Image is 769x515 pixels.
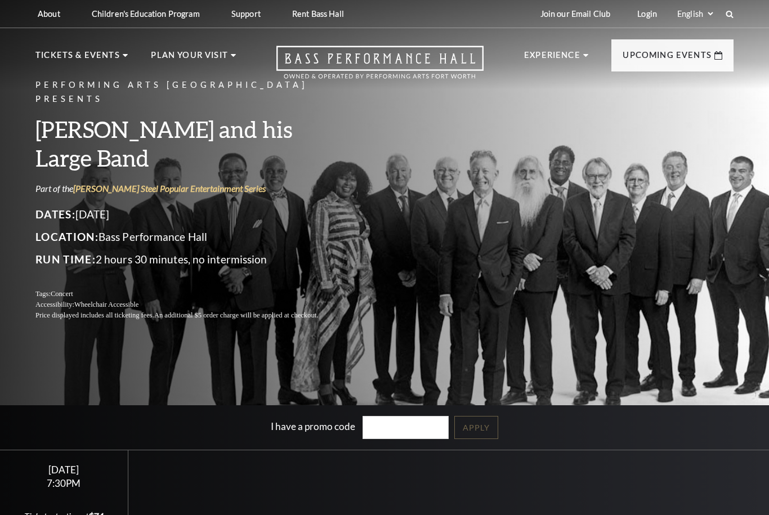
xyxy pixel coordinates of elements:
p: Plan Your Visit [151,48,228,69]
p: Rent Bass Hall [292,9,344,19]
p: Support [231,9,261,19]
div: 7:30PM [14,478,114,488]
label: I have a promo code [271,420,355,432]
div: [DATE] [14,464,114,476]
a: [PERSON_NAME] Steel Popular Entertainment Series [73,183,266,194]
span: Location: [35,230,99,243]
p: Accessibility: [35,299,345,310]
h3: [PERSON_NAME] and his Large Band [35,115,345,172]
p: 2 hours 30 minutes, no intermission [35,250,345,268]
select: Select: [675,8,715,19]
span: An additional $5 order charge will be applied at checkout. [154,311,318,319]
p: Performing Arts [GEOGRAPHIC_DATA] Presents [35,78,345,106]
p: Upcoming Events [623,48,712,69]
span: Run Time: [35,253,96,266]
p: Tickets & Events [35,48,120,69]
span: Wheelchair Accessible [74,301,138,308]
span: Dates: [35,208,75,221]
span: Concert [51,290,73,298]
p: Part of the [35,182,345,195]
p: [DATE] [35,205,345,223]
p: Price displayed includes all ticketing fees. [35,310,345,321]
p: Children's Education Program [92,9,200,19]
p: Bass Performance Hall [35,228,345,246]
p: Experience [524,48,580,69]
p: About [38,9,60,19]
p: Tags: [35,289,345,299]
